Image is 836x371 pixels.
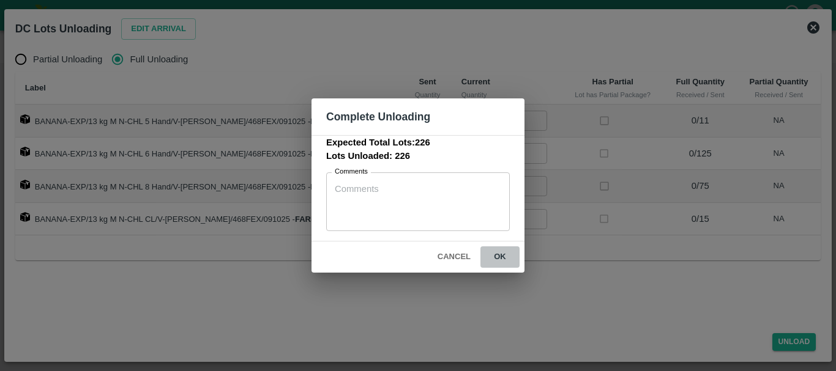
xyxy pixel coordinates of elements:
[480,246,520,268] button: ok
[335,167,368,177] label: Comments
[326,138,430,147] b: Expected Total Lots: 226
[326,111,430,123] b: Complete Unloading
[433,246,476,268] button: Cancel
[326,151,410,161] b: Lots Unloaded: 226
